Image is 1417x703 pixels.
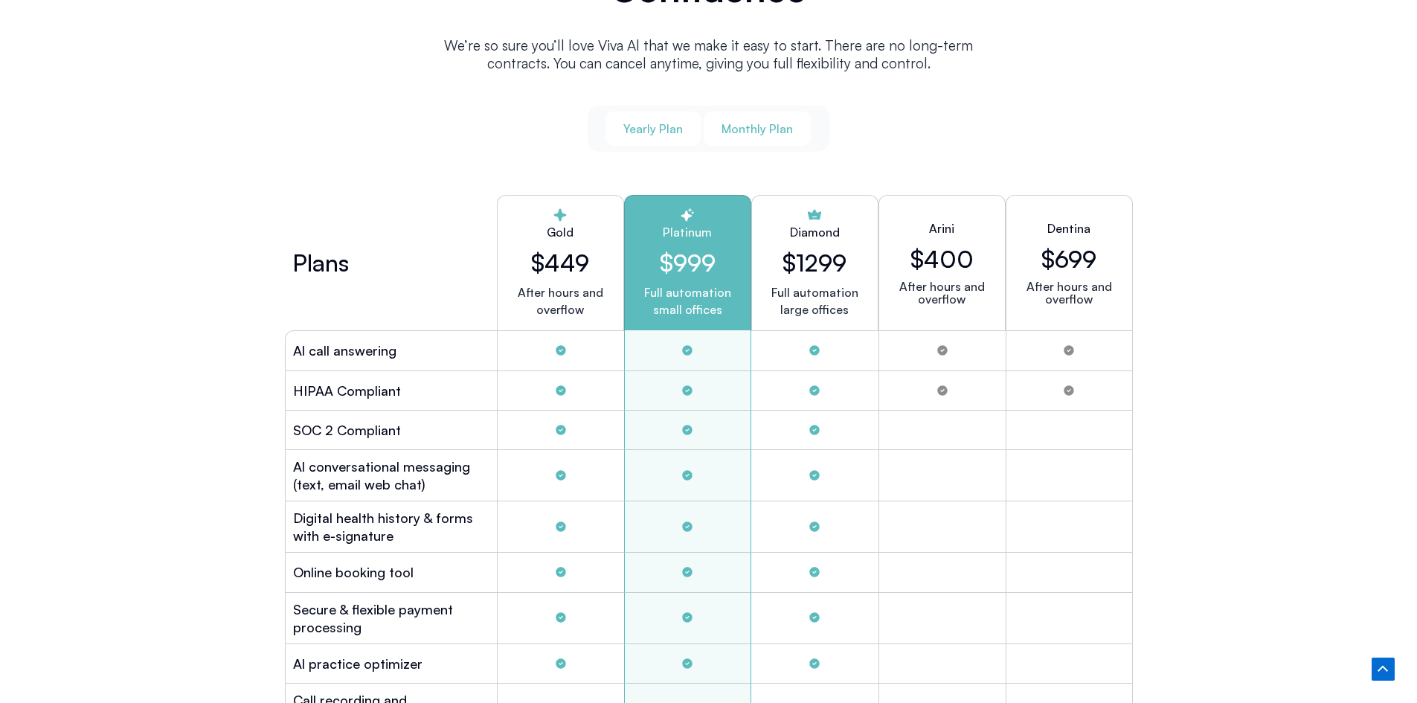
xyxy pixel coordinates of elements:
h2: Arini [929,219,954,237]
h2: Al practice optimizer [293,655,422,672]
h2: Plans [292,254,349,272]
h2: Digital health history & forms with e-signature [293,509,489,545]
p: Full automation small offices [637,284,739,318]
p: After hours and overflow [1018,280,1120,306]
span: Yearly Plan [623,121,683,137]
h2: Platinum [637,223,739,241]
h2: Online booking tool [293,563,414,581]
h2: Al conversational messaging (text, email web chat) [293,458,489,493]
h2: Diamond [790,223,840,241]
h2: $999 [637,248,739,277]
span: Monthly Plan [722,121,793,137]
p: After hours and overflow [510,284,611,318]
p: Full automation large offices [771,284,858,318]
p: We’re so sure you’ll love Viva Al that we make it easy to start. There are no long-term contracts... [426,36,992,72]
h2: Secure & flexible payment processing [293,600,489,636]
p: After hours and overflow [891,280,993,306]
h2: $1299 [783,248,846,277]
h2: HIPAA Compliant [293,382,401,399]
h2: $400 [910,245,974,273]
h2: $699 [1041,245,1096,273]
h2: $449 [510,248,611,277]
h2: Gold [510,223,611,241]
h2: SOC 2 Compliant [293,421,401,439]
h2: Al call answering [293,341,396,359]
h2: Dentina [1047,219,1090,237]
